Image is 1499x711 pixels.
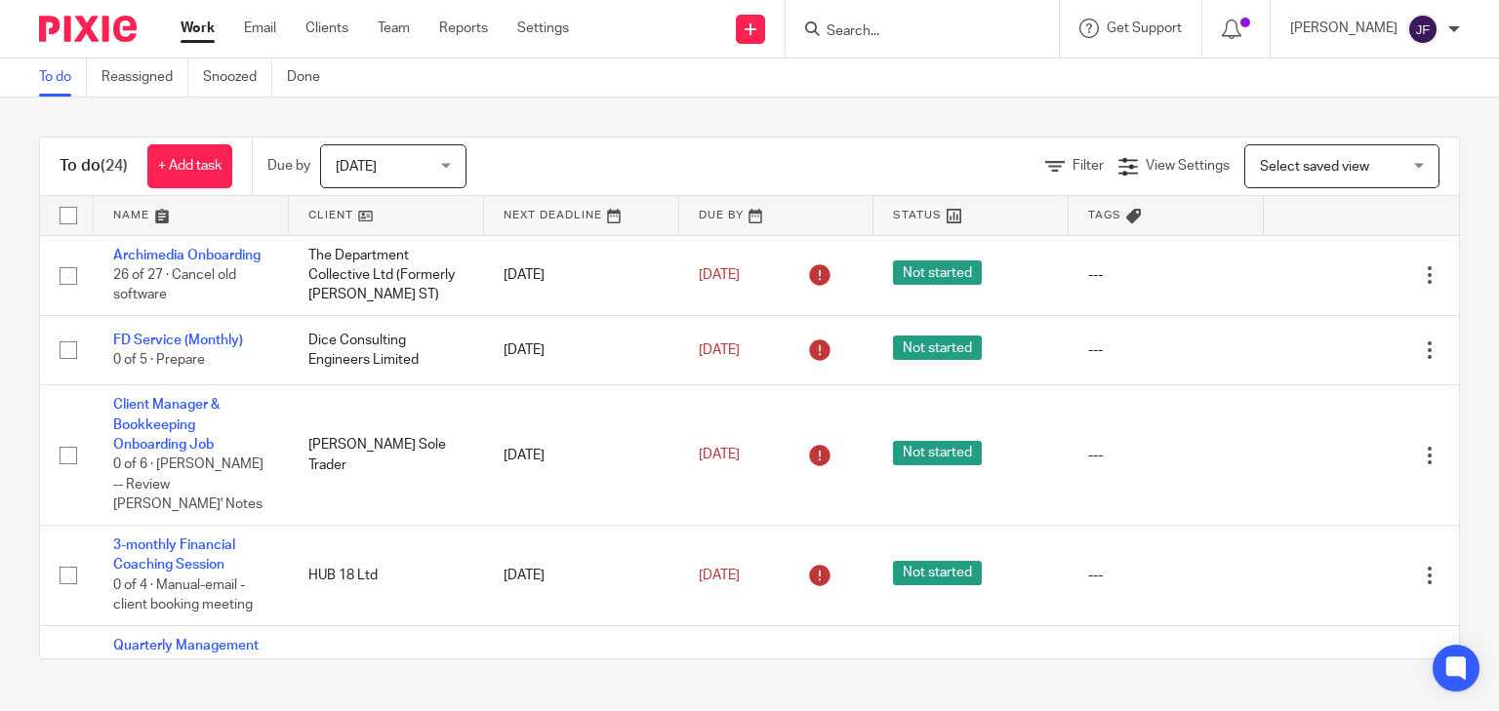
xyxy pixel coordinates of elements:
a: Settings [517,19,569,38]
span: [DATE] [699,268,740,282]
td: [DATE] [484,526,679,626]
td: Dice Consulting Engineers Limited [289,315,484,384]
span: View Settings [1146,159,1230,173]
a: To do [39,59,87,97]
a: Team [378,19,410,38]
span: Select saved view [1260,160,1369,174]
a: Quarterly Management Accounts [113,639,259,672]
a: + Add task [147,144,232,188]
a: Done [287,59,335,97]
span: [DATE] [699,569,740,582]
a: Reports [439,19,488,38]
td: [DATE] [484,315,679,384]
span: 26 of 27 · Cancel old software [113,268,236,302]
a: Work [181,19,215,38]
span: [DATE] [699,343,740,357]
span: Not started [893,260,982,285]
img: svg%3E [1407,14,1438,45]
span: (24) [101,158,128,174]
span: [DATE] [336,160,377,174]
div: --- [1088,340,1244,360]
p: Due by [267,156,310,176]
span: 0 of 6 · [PERSON_NAME] -- Review [PERSON_NAME]' Notes [113,458,263,512]
a: 3-monthly Financial Coaching Session [113,538,235,572]
h1: To do [60,156,128,177]
td: The Department Collective Ltd (Formerly [PERSON_NAME] ST) [289,235,484,315]
p: [PERSON_NAME] [1290,19,1398,38]
span: 0 of 5 · Prepare [113,353,205,367]
div: --- [1088,446,1244,465]
td: HUB 18 Ltd [289,526,484,626]
input: Search [825,23,1000,41]
a: Snoozed [203,59,272,97]
span: Not started [893,441,982,465]
img: Pixie [39,16,137,42]
div: --- [1088,265,1244,285]
a: Clients [305,19,348,38]
span: Get Support [1107,21,1182,35]
span: Not started [893,336,982,360]
span: Not started [893,561,982,585]
div: --- [1088,566,1244,585]
td: [PERSON_NAME] Sole Trader [289,385,484,526]
span: Filter [1073,159,1104,173]
a: Archimedia Onboarding [113,249,261,262]
td: [DATE] [484,385,679,526]
a: Client Manager & Bookkeeping Onboarding Job [113,398,220,452]
td: [DATE] [484,235,679,315]
a: FD Service (Monthly) [113,334,243,347]
span: [DATE] [699,449,740,462]
span: Tags [1088,210,1121,220]
a: Reassigned [101,59,188,97]
a: Email [244,19,276,38]
span: 0 of 4 · Manual-email - client booking meeting [113,578,253,612]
